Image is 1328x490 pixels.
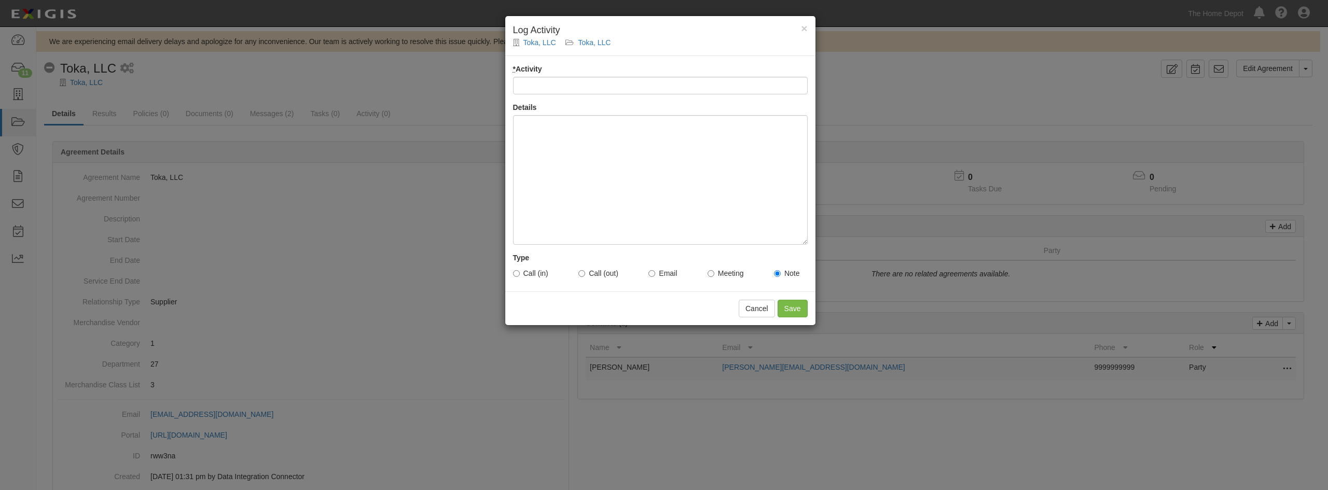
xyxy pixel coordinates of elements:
input: Save [778,300,808,317]
label: Call (out) [578,268,618,278]
a: Toka, LLC [578,38,611,47]
label: Call (in) [513,268,548,278]
h4: Log Activity [513,24,808,37]
input: Email [648,270,655,277]
span: × [801,22,807,34]
label: Details [513,102,537,113]
label: Note [774,268,800,278]
label: Activity [513,64,542,74]
input: Note [774,270,781,277]
input: Call (in) [513,270,520,277]
button: Cancel [739,300,775,317]
button: Close [801,23,807,34]
label: Email [648,268,677,278]
label: Type [513,253,530,263]
abbr: required [513,65,516,73]
a: Toka, LLC [523,38,556,47]
input: Meeting [708,270,714,277]
label: Meeting [708,268,744,278]
input: Call (out) [578,270,585,277]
